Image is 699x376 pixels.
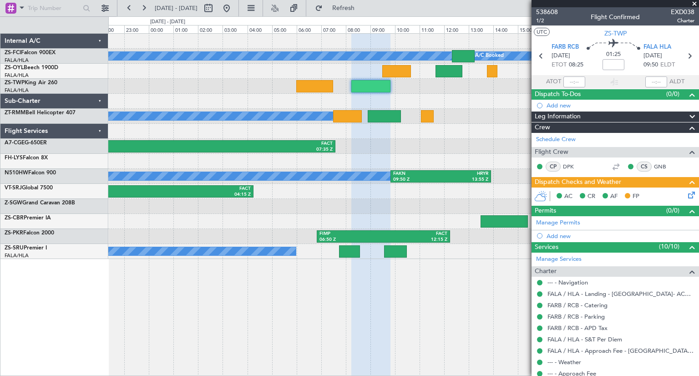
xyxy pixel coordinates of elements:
[49,147,191,153] div: 19:50 Z
[475,49,504,63] div: A/C Booked
[124,25,149,33] div: 23:00
[606,50,621,59] span: 01:25
[536,255,582,264] a: Manage Services
[370,25,395,33] div: 09:00
[420,25,444,33] div: 11:00
[297,25,321,33] div: 06:00
[383,237,447,243] div: 12:15 Z
[535,89,581,100] span: Dispatch To-Dos
[5,80,25,86] span: ZS-TWP
[535,147,568,158] span: Flight Crew
[125,192,251,198] div: 04:15 Z
[5,110,76,116] a: ZT-RMMBell Helicopter 407
[536,17,558,25] span: 1/2
[393,177,441,183] div: 09:50 Z
[535,206,556,216] span: Permits
[604,29,627,38] span: ZS-TWP
[5,50,21,56] span: ZS-FCI
[660,61,675,70] span: ELDT
[633,192,639,201] span: FP
[191,147,333,153] div: 07:35 Z
[552,43,579,52] span: FARB RCB
[569,61,583,70] span: 08:25
[5,155,48,161] a: FH-LYSFalcon 8X
[669,77,684,86] span: ALDT
[588,192,595,201] span: CR
[591,12,640,22] div: Flight Confirmed
[534,28,550,36] button: UTC
[547,347,694,355] a: FALA / HLA - Approach Fee - [GEOGRAPHIC_DATA]- ACC # 1800
[643,43,671,52] span: FALA HLA
[248,25,272,33] div: 04:00
[5,140,47,146] a: A7-CGEG-650ER
[5,170,56,176] a: N510HWFalcon 900
[321,25,346,33] div: 07:00
[5,245,24,251] span: ZS-SRU
[552,61,567,70] span: ETOT
[5,72,29,79] a: FALA/HLA
[518,25,542,33] div: 15:00
[441,177,488,183] div: 13:55 Z
[223,25,247,33] div: 03:00
[643,51,662,61] span: [DATE]
[666,206,679,215] span: (0/0)
[547,102,694,109] div: Add new
[5,230,54,236] a: ZS-PKRFalcon 2000
[536,7,558,17] span: 538608
[659,242,679,251] span: (10/10)
[444,25,469,33] div: 12:00
[5,245,47,251] a: ZS-SRUPremier I
[5,170,28,176] span: N510HW
[671,7,694,17] span: EXD038
[536,218,580,228] a: Manage Permits
[547,324,608,332] a: FARB / RCB - APD Tax
[671,17,694,25] span: Charter
[535,177,621,188] span: Dispatch Checks and Weather
[198,25,223,33] div: 02:00
[5,87,29,94] a: FALA/HLA
[564,192,572,201] span: AC
[441,171,488,177] div: HRYR
[346,25,370,33] div: 08:00
[5,50,56,56] a: ZS-FCIFalcon 900EX
[643,61,658,70] span: 09:50
[535,112,581,122] span: Leg Information
[563,163,583,171] a: DPK
[149,25,173,33] div: 00:00
[547,290,694,298] a: FALA / HLA - Landing - [GEOGRAPHIC_DATA]- ACC # 1800
[535,122,550,133] span: Crew
[28,1,80,15] input: Trip Number
[324,5,363,11] span: Refresh
[311,1,365,15] button: Refresh
[5,65,24,71] span: ZS-OYL
[272,25,297,33] div: 05:00
[393,171,441,177] div: FAKN
[552,51,570,61] span: [DATE]
[383,231,447,237] div: FACT
[5,215,24,221] span: ZS-CBR
[5,57,29,64] a: FALA/HLA
[535,266,557,277] span: Charter
[5,80,57,86] a: ZS-TWPKing Air 260
[100,25,124,33] div: 22:00
[493,25,518,33] div: 14:00
[654,163,674,171] a: GNB
[469,25,493,33] div: 13:00
[5,65,58,71] a: ZS-OYLBeech 1900D
[319,231,384,237] div: FIMP
[5,185,53,191] a: VT-SRJGlobal 7500
[610,192,618,201] span: AF
[49,141,191,147] div: EGSS
[5,230,23,236] span: ZS-PKR
[150,18,185,26] div: [DATE] - [DATE]
[319,237,384,243] div: 06:50 Z
[155,4,198,12] span: [DATE] - [DATE]
[5,200,22,206] span: Z-SGW
[546,162,561,172] div: CP
[547,301,608,309] a: FARB / RCB - Catering
[547,232,694,240] div: Add new
[535,242,558,253] span: Services
[5,185,22,191] span: VT-SRJ
[5,215,51,221] a: ZS-CBRPremier IA
[5,110,25,116] span: ZT-RMM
